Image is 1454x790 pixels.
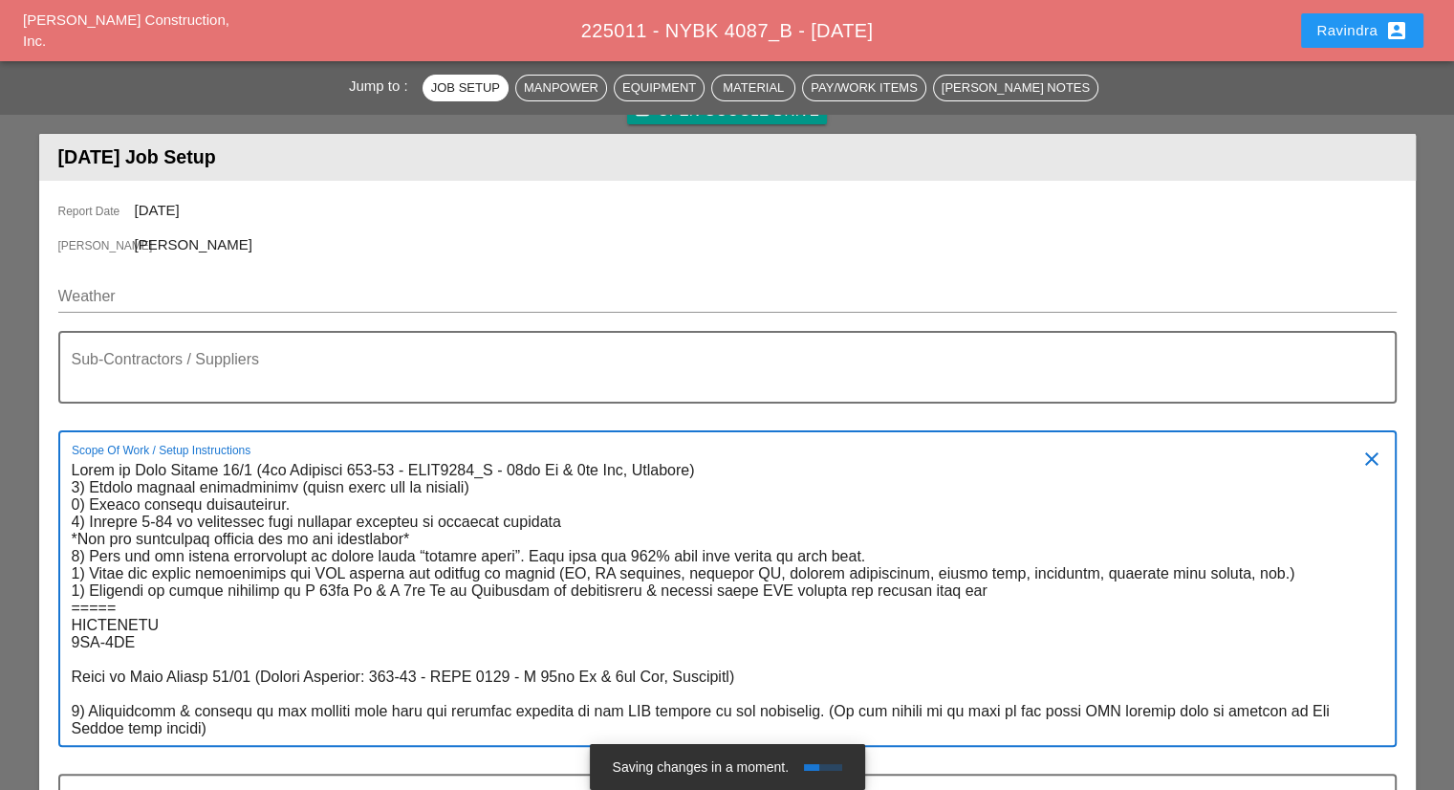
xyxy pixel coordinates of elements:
[711,75,795,101] button: Material
[613,759,789,775] span: Saving changes in a moment.
[1385,19,1408,42] i: account_box
[1316,19,1408,42] div: Ravindra
[39,134,1416,181] header: [DATE] Job Setup
[581,20,874,41] span: 225011 - NYBK 4087_B - [DATE]
[720,78,787,98] div: Material
[23,11,229,50] a: [PERSON_NAME] Construction, Inc.
[811,78,917,98] div: Pay/Work Items
[622,78,696,98] div: Equipment
[1360,448,1383,471] i: clear
[614,75,705,101] button: Equipment
[802,75,925,101] button: Pay/Work Items
[933,75,1098,101] button: [PERSON_NAME] Notes
[349,77,416,94] span: Jump to :
[72,455,1368,745] textarea: Scope Of Work / Setup Instructions
[524,78,598,98] div: Manpower
[515,75,607,101] button: Manpower
[58,237,135,254] span: [PERSON_NAME]
[423,75,509,101] button: Job Setup
[135,202,180,218] span: [DATE]
[58,281,1370,312] input: Weather
[135,236,252,252] span: [PERSON_NAME]
[942,78,1090,98] div: [PERSON_NAME] Notes
[431,78,500,98] div: Job Setup
[1301,13,1423,48] button: Ravindra
[58,203,135,220] span: Report Date
[72,356,1368,402] textarea: Sub-Contractors / Suppliers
